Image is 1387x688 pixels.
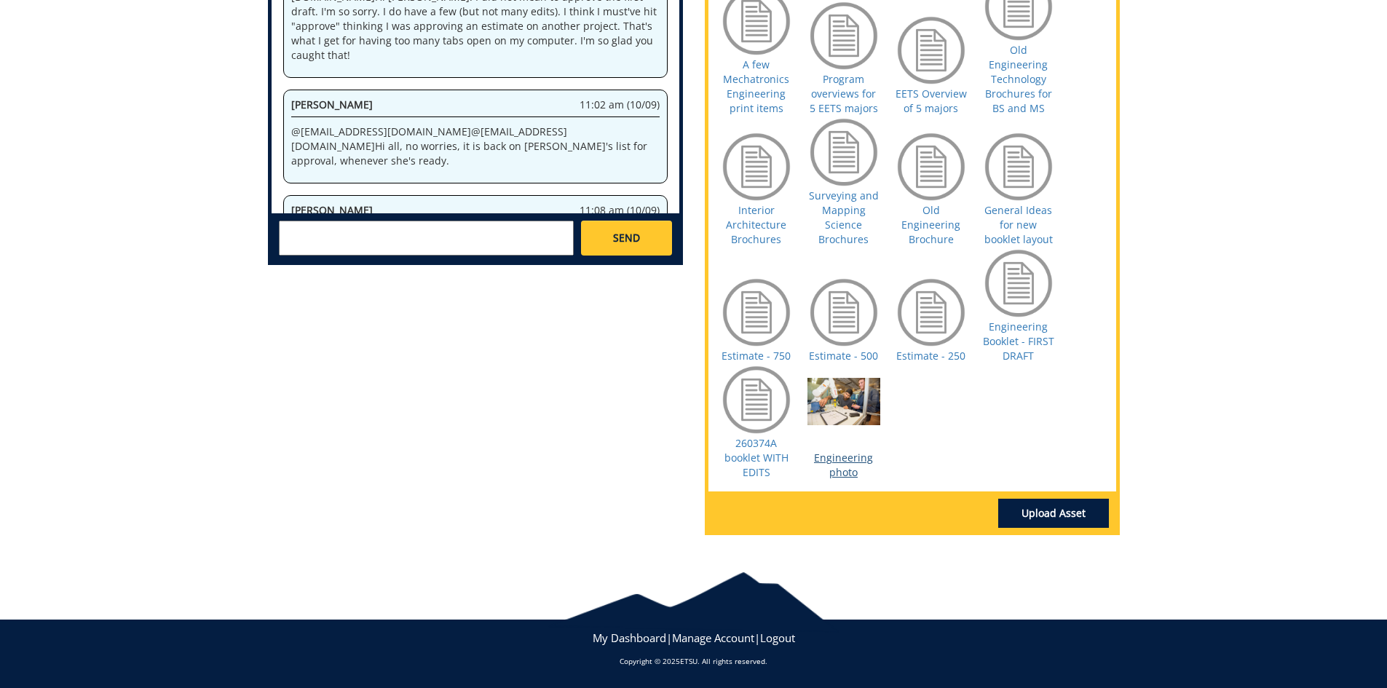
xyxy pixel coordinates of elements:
[760,630,795,645] a: Logout
[580,98,660,112] span: 11:02 am (10/09)
[726,203,786,246] a: Interior Architecture Brochures
[984,203,1053,246] a: General Ideas for new booklet layout
[593,630,666,645] a: My Dashboard
[814,451,873,479] a: Engineering photo
[291,203,373,217] span: [PERSON_NAME]
[581,221,671,256] a: SEND
[279,221,574,256] textarea: messageToSend
[724,436,789,479] a: 260374A booklet WITH EDITS
[291,98,373,111] span: [PERSON_NAME]
[896,349,965,363] a: Estimate - 250
[672,630,754,645] a: Manage Account
[896,87,967,115] a: EETS Overview of 5 majors
[723,58,789,115] a: A few Mechatronics Engineering print items
[985,43,1052,115] a: Old Engineering Technology Brochures for BS and MS
[998,499,1109,528] a: Upload Asset
[680,656,698,666] a: ETSU
[901,203,960,246] a: Old Engineering Brochure
[810,72,878,115] a: Program overviews for 5 EETS majors
[722,349,791,363] a: Estimate - 750
[809,189,879,246] a: Surveying and Mapping Science Brochures
[809,349,878,363] a: Estimate - 500
[291,124,660,168] p: @ [EMAIL_ADDRESS][DOMAIN_NAME] @ [EMAIL_ADDRESS][DOMAIN_NAME] Hi all, no worries, it is back on [...
[613,231,640,245] span: SEND
[983,320,1054,363] a: Engineering Booklet - FIRST DRAFT
[580,203,660,218] span: 11:08 am (10/09)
